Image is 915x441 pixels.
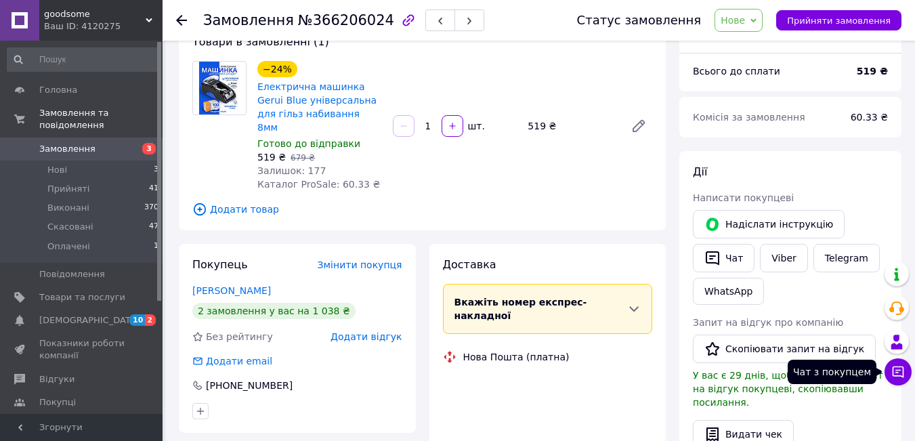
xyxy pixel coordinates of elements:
[776,10,901,30] button: Прийняти замовлення
[44,20,163,33] div: Ваш ID: 4120275
[205,379,294,392] div: [PHONE_NUMBER]
[788,360,876,384] div: Чат з покупцем
[144,202,158,214] span: 370
[693,317,843,328] span: Запит на відгук про компанію
[885,358,912,385] button: Чат з покупцем
[203,12,294,28] span: Замовлення
[693,112,805,123] span: Комісія за замовлення
[454,297,587,321] span: Вкажіть номер експрес-накладної
[154,164,158,176] span: 3
[129,314,145,326] span: 10
[39,337,125,362] span: Показники роботи компанії
[192,285,271,296] a: [PERSON_NAME]
[693,165,707,178] span: Дії
[257,165,326,176] span: Залишок: 177
[47,221,93,233] span: Скасовані
[206,331,273,342] span: Без рейтингу
[318,259,402,270] span: Змінити покупця
[693,66,780,77] span: Всього до сплати
[39,291,125,303] span: Товари та послуги
[149,183,158,195] span: 41
[813,244,880,272] a: Telegram
[39,268,105,280] span: Повідомлення
[443,258,496,271] span: Доставка
[291,153,315,163] span: 679 ₴
[149,221,158,233] span: 47
[39,373,75,385] span: Відгуки
[47,240,90,253] span: Оплачені
[39,107,163,131] span: Замовлення та повідомлення
[192,258,248,271] span: Покупець
[257,61,297,77] div: −24%
[851,112,888,123] span: 60.33 ₴
[7,47,160,72] input: Пошук
[693,244,754,272] button: Чат
[192,303,356,319] div: 2 замовлення у вас на 1 038 ₴
[199,62,239,114] img: Електрична машинка Gerui Blue універсальна для гільз набивання 8мм
[176,14,187,27] div: Повернутися назад
[145,314,156,326] span: 2
[142,143,156,154] span: 3
[857,66,888,77] b: 519 ₴
[465,119,486,133] div: шт.
[577,14,702,27] div: Статус замовлення
[693,370,883,408] span: У вас є 29 днів, щоб відправити запит на відгук покупцеві, скопіювавши посилання.
[191,354,274,368] div: Додати email
[693,278,764,305] a: WhatsApp
[787,16,891,26] span: Прийняти замовлення
[522,117,620,135] div: 519 ₴
[693,210,845,238] button: Надіслати інструкцію
[39,143,95,155] span: Замовлення
[257,152,286,163] span: 519 ₴
[257,138,360,149] span: Готово до відправки
[693,192,794,203] span: Написати покупцеві
[693,335,876,363] button: Скопіювати запит на відгук
[44,8,146,20] span: goodsome
[39,314,140,327] span: [DEMOGRAPHIC_DATA]
[625,112,652,140] a: Редагувати
[192,202,652,217] span: Додати товар
[47,183,89,195] span: Прийняті
[205,354,274,368] div: Додати email
[39,396,76,408] span: Покупці
[257,81,377,133] a: Електрична машинка Gerui Blue універсальна для гільз набивання 8мм
[460,350,573,364] div: Нова Пошта (платна)
[47,164,67,176] span: Нові
[154,240,158,253] span: 1
[331,331,402,342] span: Додати відгук
[760,244,807,272] a: Viber
[257,179,380,190] span: Каталог ProSale: 60.33 ₴
[721,15,745,26] span: Нове
[192,35,329,48] span: Товари в замовленні (1)
[298,12,394,28] span: №366206024
[39,84,77,96] span: Головна
[47,202,89,214] span: Виконані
